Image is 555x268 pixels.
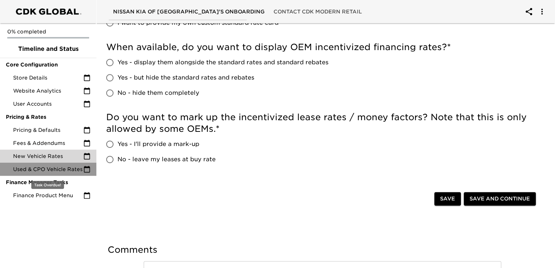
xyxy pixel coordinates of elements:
button: account of current user [533,3,551,20]
button: Save [434,192,461,206]
span: Timeline and Status [6,45,91,53]
span: Pricing & Defaults [13,126,83,134]
span: Core Configuration [6,61,91,68]
span: Yes - display them alongside the standard rates and standard rebates [117,58,328,67]
span: Yes - but hide the standard rates and rebates [117,73,254,82]
span: Finance Product Menu [13,192,83,199]
span: Contact CDK Modern Retail [273,7,362,16]
span: Save and Continue [470,194,530,203]
span: Pricing & Rates [6,113,91,121]
span: Nissan Kia of [GEOGRAPHIC_DATA]'s Onboarding [113,7,265,16]
span: No - leave my leases at buy rate [117,155,216,164]
span: Save [440,194,455,203]
span: Used & CPO Vehicle Rates [13,166,83,173]
span: No - hide them completely [117,89,199,97]
span: New Vehicle Rates [13,153,83,160]
span: Finance Manager Tasks [6,179,91,186]
p: 0% completed [7,28,89,35]
button: account of current user [520,3,538,20]
span: Fees & Addendums [13,139,83,147]
span: Yes - I'll provide a mark-up [117,140,199,149]
span: User Accounts [13,100,83,107]
span: Website Analytics [13,87,83,94]
span: Store Details [13,74,83,81]
button: Save and Continue [464,192,536,206]
h5: Do you want to mark up the incentivized lease rates / money factors? Note that this is only allow... [106,111,539,135]
h5: Comments [108,244,537,256]
h5: When available, do you want to display OEM incentivized financing rates? [106,41,539,53]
